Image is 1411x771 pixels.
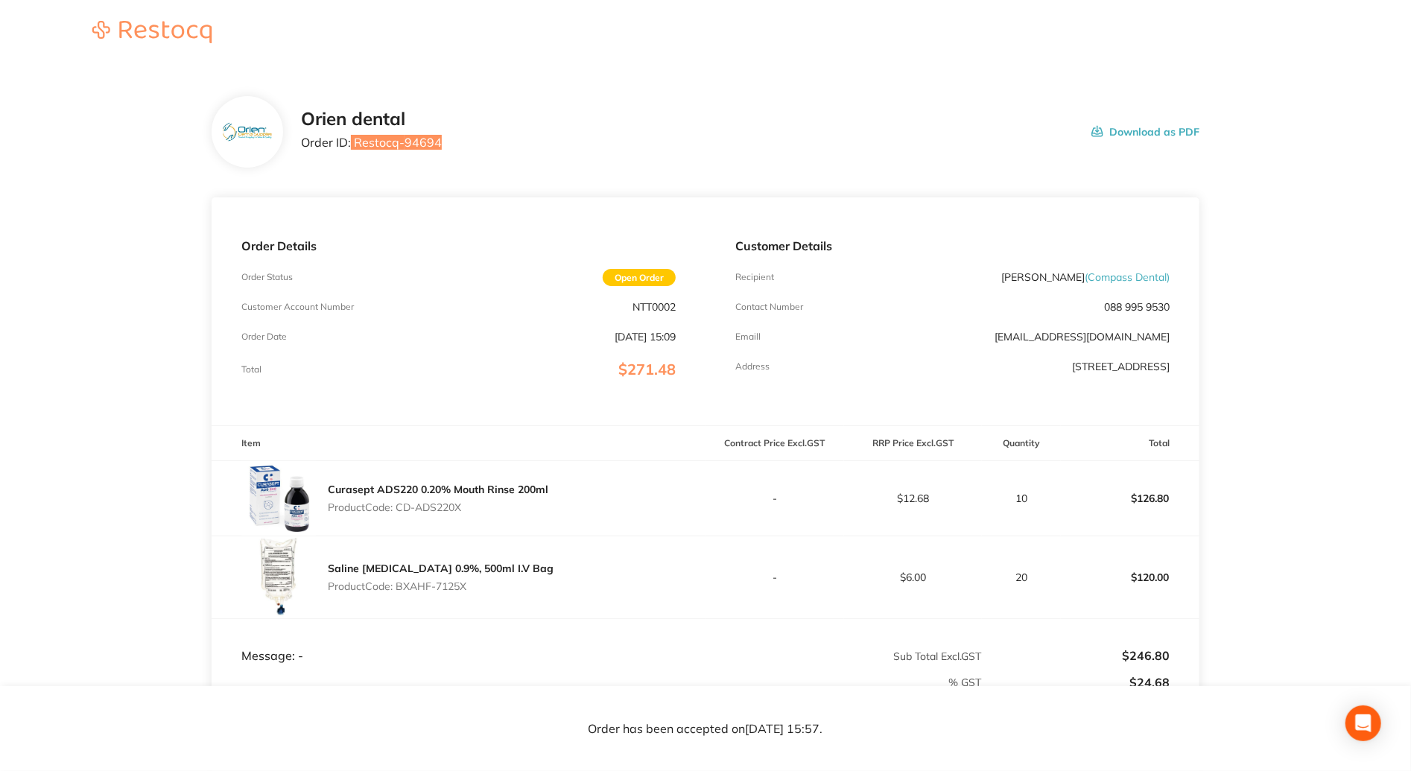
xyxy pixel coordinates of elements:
p: Customer Details [735,239,1170,253]
p: Order Details [241,239,676,253]
h2: Orien dental [301,109,442,130]
img: eTEwcnBkag [223,123,271,142]
a: Saline [MEDICAL_DATA] 0.9%, 500ml I.V Bag [328,562,554,575]
p: $24.68 [983,676,1170,689]
p: [PERSON_NAME] [1001,271,1170,283]
td: Message: - [212,619,705,664]
p: Product Code: CD-ADS220X [328,501,548,513]
p: Contact Number [735,302,803,312]
th: RRP Price Excl. GST [844,426,983,461]
p: Order ID: Restocq- 94694 [301,136,442,149]
img: cTNkbXJpYw [241,536,316,619]
th: Quantity [982,426,1061,461]
th: Total [1061,426,1199,461]
p: - [706,492,843,504]
a: [EMAIL_ADDRESS][DOMAIN_NAME] [995,330,1170,343]
p: Order Status [241,272,293,282]
p: Product Code: BXAHF-7125X [328,580,554,592]
p: $6.00 [845,571,982,583]
p: 088 995 9530 [1104,301,1170,313]
p: Customer Account Number [241,302,354,312]
p: [STREET_ADDRESS] [1072,361,1170,372]
div: Open Intercom Messenger [1345,705,1381,741]
p: Total [241,364,261,375]
p: NTT0002 [632,301,676,313]
span: $271.48 [618,360,676,378]
img: MHNiaHdyYw [241,461,316,536]
p: Order has been accepted on [DATE] 15:57 . [589,722,823,735]
p: Order Date [241,331,287,342]
span: Open Order [603,269,676,286]
p: $246.80 [983,649,1170,662]
p: $120.00 [1062,559,1199,595]
p: Recipient [735,272,774,282]
p: - [706,571,843,583]
span: ( Compass Dental ) [1085,270,1170,284]
img: Restocq logo [77,21,226,43]
a: Curasept ADS220 0.20% Mouth Rinse 200ml [328,483,548,496]
p: $126.80 [1062,480,1199,516]
p: Address [735,361,770,372]
p: 20 [983,571,1060,583]
p: Sub Total Excl. GST [706,650,981,662]
th: Item [212,426,705,461]
p: [DATE] 15:09 [615,331,676,343]
p: Emaill [735,331,761,342]
p: $12.68 [845,492,982,504]
th: Contract Price Excl. GST [705,426,844,461]
p: % GST [212,676,981,688]
p: 10 [983,492,1060,504]
button: Download as PDF [1091,109,1199,155]
a: Restocq logo [77,21,226,45]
